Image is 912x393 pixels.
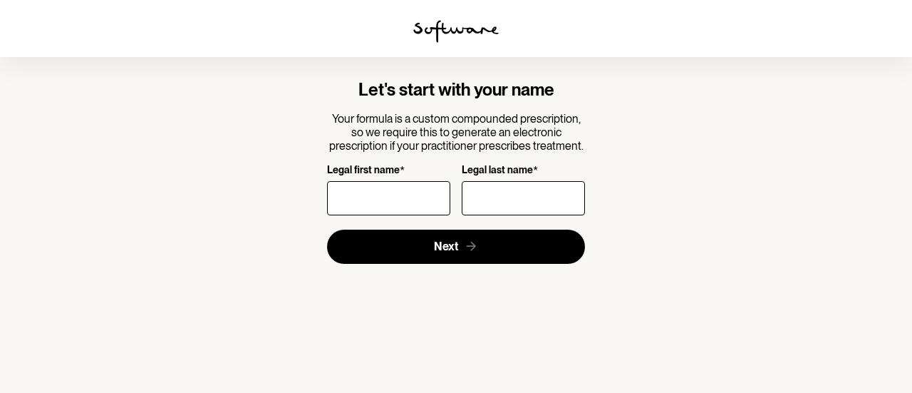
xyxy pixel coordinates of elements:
span: Next [434,240,458,253]
img: software logo [413,20,499,43]
p: Legal first name [327,164,400,178]
p: Your formula is a custom compounded prescription, so we require this to generate an electronic pr... [327,112,586,153]
h4: Let's start with your name [327,80,586,101]
button: Next [327,230,586,264]
p: Legal last name [462,164,533,178]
